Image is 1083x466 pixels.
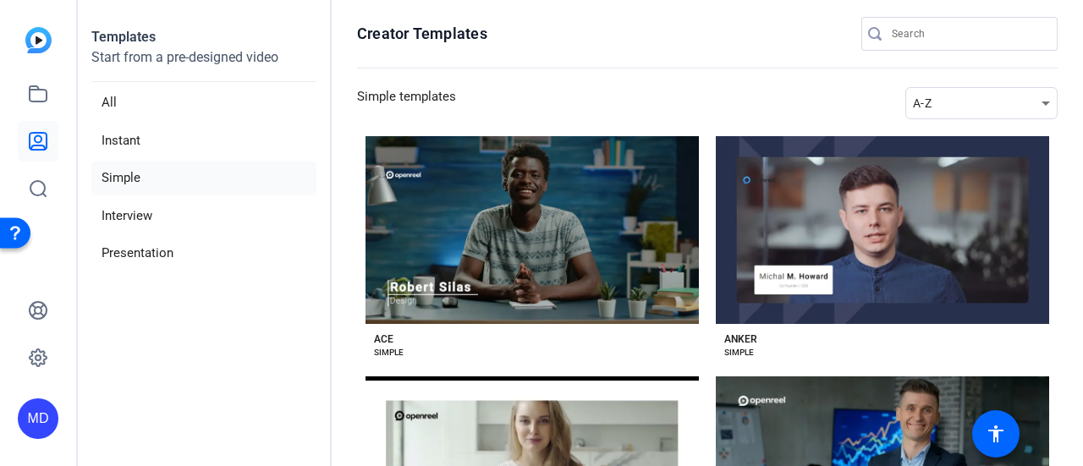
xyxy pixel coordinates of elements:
[366,136,699,324] button: Template image
[91,47,316,82] p: Start from a pre-designed video
[357,24,487,44] h1: Creator Templates
[357,87,456,119] h3: Simple templates
[892,24,1044,44] input: Search
[25,27,52,53] img: blue-gradient.svg
[374,332,393,346] div: ACE
[913,96,932,110] span: A-Z
[91,29,156,45] strong: Templates
[91,123,316,158] li: Instant
[716,136,1049,324] button: Template image
[724,346,754,359] div: SIMPLE
[91,85,316,120] li: All
[374,346,404,359] div: SIMPLE
[986,424,1006,444] mat-icon: accessibility
[91,236,316,271] li: Presentation
[724,332,757,346] div: ANKER
[91,161,316,195] li: Simple
[91,199,316,233] li: Interview
[18,398,58,439] div: MD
